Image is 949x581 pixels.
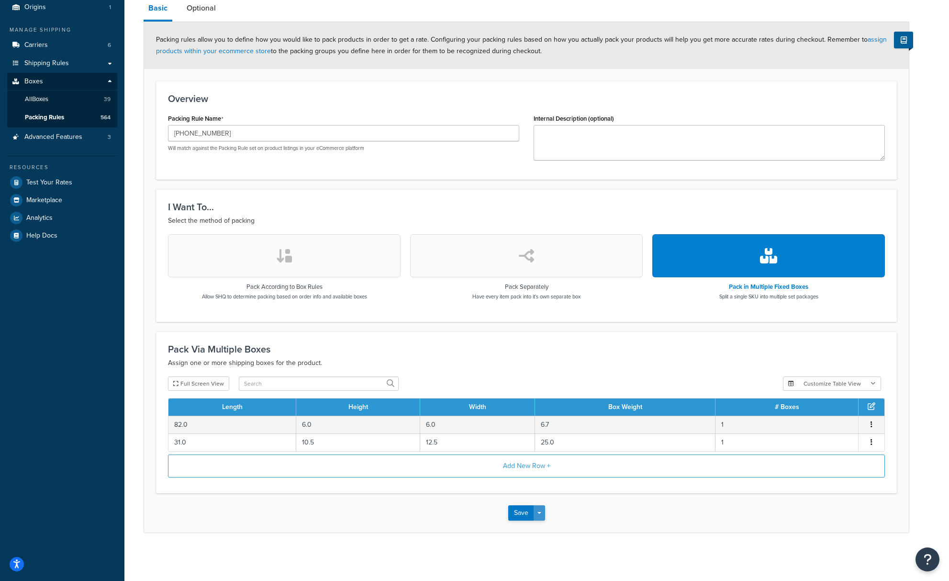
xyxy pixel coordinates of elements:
[715,399,859,416] th: # Boxes
[24,59,69,68] span: Shipping Rules
[715,433,859,451] td: 1
[7,128,117,146] a: Advanced Features3
[168,455,885,478] button: Add New Row +
[472,284,581,290] h3: Pack Separately
[26,232,57,240] span: Help Docs
[7,36,117,54] a: Carriers6
[168,115,223,123] label: Packing Rule Name
[719,284,818,290] h3: Pack in Multiple Fixed Boxes
[7,73,117,91] a: Boxes
[916,547,939,571] button: Open Resource Center
[25,95,48,103] span: All Boxes
[25,114,64,122] span: Packing Rules
[7,174,117,191] a: Test Your Rates
[108,133,111,141] span: 3
[7,128,117,146] li: Advanced Features
[26,179,72,187] span: Test Your Rates
[783,376,881,391] button: Customize Table View
[534,115,614,122] label: Internal Description (optional)
[168,399,296,416] th: Length
[168,357,885,369] p: Assign one or more shipping boxes for the product.
[535,416,715,433] td: 6.7
[24,3,46,11] span: Origins
[202,293,367,300] p: Allow SHQ to determine packing based on order info and available boxes
[202,284,367,290] h3: Pack According to Box Rules
[168,416,296,433] td: 82.0
[7,26,117,34] div: Manage Shipping
[894,32,913,48] button: Show Help Docs
[296,399,420,416] th: Height
[472,293,581,300] p: Have every item pack into it's own separate box
[26,214,53,222] span: Analytics
[420,433,535,451] td: 12.5
[239,376,399,391] input: Search
[168,202,885,212] h3: I Want To...
[100,114,111,122] span: 564
[168,93,885,104] h3: Overview
[24,41,48,49] span: Carriers
[168,433,296,451] td: 31.0
[7,55,117,72] a: Shipping Rules
[24,78,43,86] span: Boxes
[296,416,420,433] td: 6.0
[719,293,818,300] p: Split a single SKU into multiple set packages
[7,36,117,54] li: Carriers
[7,91,117,108] a: AllBoxes39
[104,95,111,103] span: 39
[108,41,111,49] span: 6
[24,133,82,141] span: Advanced Features
[7,209,117,227] a: Analytics
[109,3,111,11] span: 1
[420,416,535,433] td: 6.0
[296,433,420,451] td: 10.5
[7,227,117,244] a: Help Docs
[7,73,117,127] li: Boxes
[7,163,117,171] div: Resources
[7,109,117,126] a: Packing Rules564
[26,196,62,205] span: Marketplace
[508,505,534,521] button: Save
[168,215,885,227] p: Select the method of packing
[168,145,519,152] p: Will match against the Packing Rule set on product listings in your eCommerce platform
[535,399,715,416] th: Box Weight
[420,399,535,416] th: Width
[715,416,859,433] td: 1
[7,192,117,209] a: Marketplace
[156,34,887,56] span: Packing rules allow you to define how you would like to pack products in order to get a rate. Con...
[168,344,885,354] h3: Pack Via Multiple Boxes
[535,433,715,451] td: 25.0
[168,376,229,391] button: Full Screen View
[7,109,117,126] li: Packing Rules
